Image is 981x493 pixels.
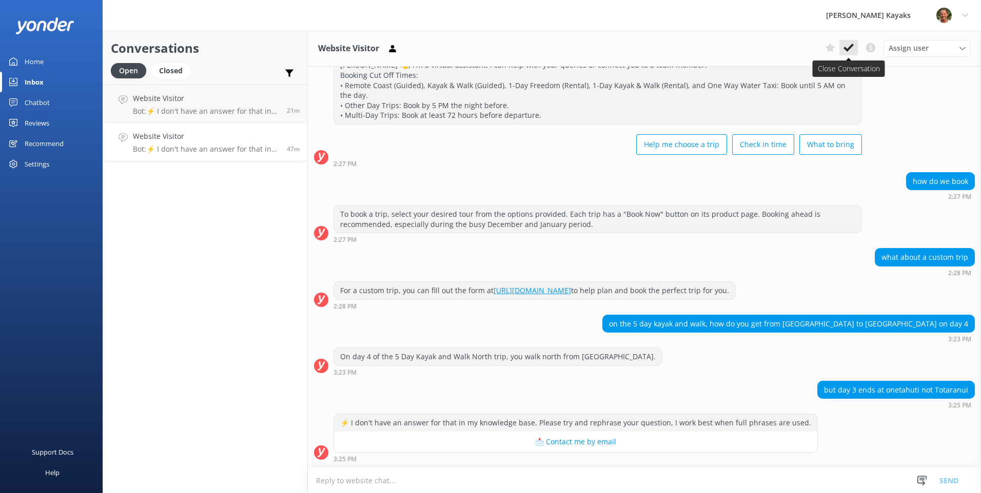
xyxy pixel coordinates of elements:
[25,133,64,154] div: Recommend
[333,369,357,376] strong: 3:23 PM
[133,107,279,116] p: Bot: ⚡ I don't have an answer for that in my knowledge base. Please try and rephrase your questio...
[103,123,307,161] a: Website VisitorBot:⚡ I don't have an answer for that in my knowledge base. Please try and rephras...
[602,335,975,342] div: Oct 01 2025 03:23pm (UTC +13:00) Pacific/Auckland
[334,56,861,124] div: [PERSON_NAME] 👋, I'm a virtual assistant. I can help with your queries or connect you to a team m...
[907,173,974,190] div: how do we book
[25,154,49,174] div: Settings
[333,455,818,462] div: Oct 01 2025 03:25pm (UTC +13:00) Pacific/Auckland
[32,442,73,462] div: Support Docs
[948,270,971,276] strong: 2:28 PM
[817,401,975,408] div: Oct 01 2025 03:25pm (UTC +13:00) Pacific/Auckland
[334,206,861,233] div: To book a trip, select your desired tour from the options provided. Each trip has a "Book Now" bu...
[936,8,952,23] img: 49-1662257987.jpg
[25,51,44,72] div: Home
[948,402,971,408] strong: 3:25 PM
[151,63,190,78] div: Closed
[799,134,862,155] button: What to bring
[818,381,974,399] div: but day 3 ends at onetahuti not Totaranui
[133,131,279,142] h4: Website Visitor
[151,65,195,76] a: Closed
[732,134,794,155] button: Check in time
[948,336,971,342] strong: 3:23 PM
[884,40,971,56] div: Assign User
[333,237,357,243] strong: 2:27 PM
[334,414,817,432] div: ⚡ I don't have an answer for that in my knowledge base. Please try and rephrase your question, I ...
[334,432,817,452] button: 📩 Contact me by email
[333,236,862,243] div: Oct 01 2025 02:27pm (UTC +13:00) Pacific/Auckland
[333,456,357,462] strong: 3:25 PM
[334,348,662,365] div: On day 4 of the 5 Day Kayak and Walk North trip, you walk north from [GEOGRAPHIC_DATA].
[103,85,307,123] a: Website VisitorBot:⚡ I don't have an answer for that in my knowledge base. Please try and rephras...
[287,145,300,153] span: Oct 01 2025 03:25pm (UTC +13:00) Pacific/Auckland
[906,193,975,200] div: Oct 01 2025 02:27pm (UTC +13:00) Pacific/Auckland
[334,282,735,299] div: For a custom trip, you can fill out the form at to help plan and book the perfect trip for you.
[948,194,971,200] strong: 2:27 PM
[333,302,736,310] div: Oct 01 2025 02:28pm (UTC +13:00) Pacific/Auckland
[133,93,279,104] h4: Website Visitor
[25,113,49,133] div: Reviews
[25,92,50,113] div: Chatbot
[889,43,929,54] span: Assign user
[603,315,974,333] div: on the 5 day kayak and walk, how do you get from [GEOGRAPHIC_DATA] to [GEOGRAPHIC_DATA] on day 4
[111,65,151,76] a: Open
[875,269,975,276] div: Oct 01 2025 02:28pm (UTC +13:00) Pacific/Auckland
[875,249,974,266] div: what about a custom trip
[133,145,279,154] p: Bot: ⚡ I don't have an answer for that in my knowledge base. Please try and rephrase your questio...
[494,285,571,295] a: [URL][DOMAIN_NAME]
[318,42,379,55] h3: Website Visitor
[333,368,662,376] div: Oct 01 2025 03:23pm (UTC +13:00) Pacific/Auckland
[111,63,146,78] div: Open
[15,17,74,34] img: yonder-white-logo.png
[287,106,300,115] span: Oct 01 2025 03:50pm (UTC +13:00) Pacific/Auckland
[636,134,727,155] button: Help me choose a trip
[111,38,300,58] h2: Conversations
[333,160,862,167] div: Oct 01 2025 02:27pm (UTC +13:00) Pacific/Auckland
[333,303,357,310] strong: 2:28 PM
[333,161,357,167] strong: 2:27 PM
[25,72,44,92] div: Inbox
[45,462,60,483] div: Help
